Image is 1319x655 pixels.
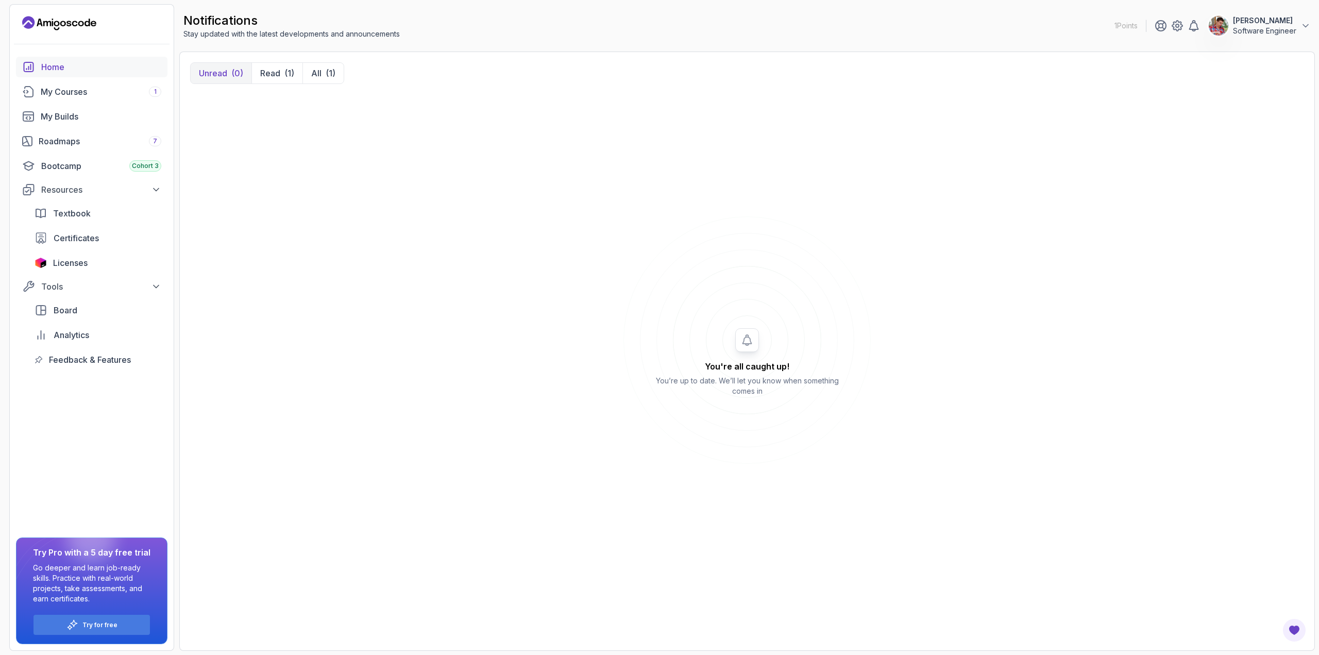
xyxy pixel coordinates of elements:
button: Tools [16,277,167,296]
h2: You're all caught up! [652,360,842,373]
div: Bootcamp [41,160,161,172]
span: 7 [153,137,157,145]
a: textbook [28,203,167,224]
span: 1 [154,88,157,96]
span: Feedback & Features [49,354,131,366]
h2: notifications [183,12,400,29]
div: (0) [231,67,243,79]
p: All [311,67,322,79]
p: Read [260,67,280,79]
div: My Builds [41,110,161,123]
button: Try for free [33,614,150,635]
div: My Courses [41,86,161,98]
span: Licenses [53,257,88,269]
button: Unread(0) [191,63,251,83]
button: All(1) [302,63,344,83]
p: Software Engineer [1233,26,1296,36]
a: Try for free [82,621,117,629]
span: Board [54,304,77,316]
div: (1) [326,67,335,79]
a: certificates [28,228,167,248]
div: Roadmaps [39,135,161,147]
div: Resources [41,183,161,196]
img: user profile image [1209,16,1228,36]
button: Resources [16,180,167,199]
a: Landing page [22,15,96,31]
div: Home [41,61,161,73]
p: Unread [199,67,227,79]
span: Cohort 3 [132,162,159,170]
a: licenses [28,253,167,273]
span: Certificates [54,232,99,244]
p: You’re up to date. We’ll let you know when something comes in [652,376,842,396]
a: feedback [28,349,167,370]
button: Read(1) [251,63,302,83]
a: roadmaps [16,131,167,152]
p: Stay updated with the latest developments and announcements [183,29,400,39]
div: (1) [284,67,294,79]
a: analytics [28,325,167,345]
p: Go deeper and learn job-ready skills. Practice with real-world projects, take assessments, and ea... [33,563,150,604]
p: 1 Points [1114,21,1138,31]
span: Textbook [53,207,91,220]
p: [PERSON_NAME] [1233,15,1296,26]
a: builds [16,106,167,127]
a: home [16,57,167,77]
img: jetbrains icon [35,258,47,268]
button: user profile image[PERSON_NAME]Software Engineer [1208,15,1311,36]
span: Analytics [54,329,89,341]
div: Tools [41,280,161,293]
a: board [28,300,167,321]
a: bootcamp [16,156,167,176]
button: Open Feedback Button [1282,618,1307,643]
a: courses [16,81,167,102]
